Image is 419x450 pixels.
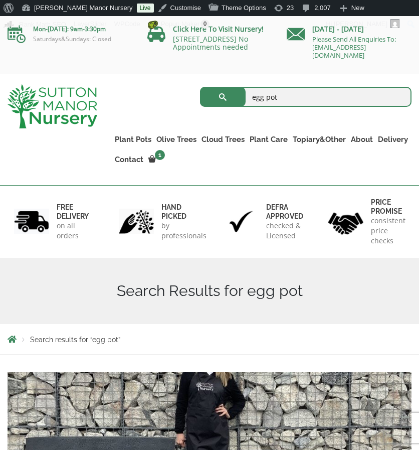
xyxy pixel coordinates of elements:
[328,206,363,237] img: 4.jpg
[30,336,120,344] span: Search results for “egg pot”
[57,203,91,221] h6: FREE DELIVERY
[224,209,259,234] img: 3.jpg
[8,282,411,300] h1: Search Results for egg pot
[266,221,303,241] p: checked & Licensed
[155,150,165,160] span: 1
[14,209,49,234] img: 1.jpg
[112,153,146,167] a: Contact
[19,21,66,28] span: Rank Math SEO
[137,4,154,13] a: Live
[371,198,405,216] h6: Price promise
[312,35,396,60] a: Please Send All Enquiries To: [EMAIL_ADDRESS][DOMAIN_NAME]
[111,16,144,32] a: WPCode
[119,209,154,234] img: 2.jpg
[287,23,411,35] p: [DATE] - [DATE]
[8,84,97,128] img: logo
[144,16,214,32] a: Popup Maker
[70,16,111,32] a: LayerSlider
[375,132,410,146] a: Delivery
[57,221,91,241] p: on all orders
[161,203,206,221] h6: hand picked
[8,335,411,343] nav: Breadcrumbs
[199,132,247,146] a: Cloud Trees
[146,153,168,167] a: 1
[371,216,405,246] p: consistent price checks
[173,24,264,34] a: Click Here To Visit Nursery!
[348,132,375,146] a: About
[8,35,132,43] p: Saturdays&Sundays: Closed
[266,203,303,221] h6: Defra approved
[161,221,206,241] p: by professionals
[154,132,199,146] a: Olive Trees
[322,16,403,32] a: Hi,
[290,132,348,146] a: Topiary&Other
[200,87,411,107] input: Search...
[247,132,290,146] a: Plant Care
[173,34,248,52] a: [STREET_ADDRESS] No Appointments needed
[112,132,154,146] a: Plant Pots
[334,20,387,28] span: [PERSON_NAME]
[200,20,209,29] span: 0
